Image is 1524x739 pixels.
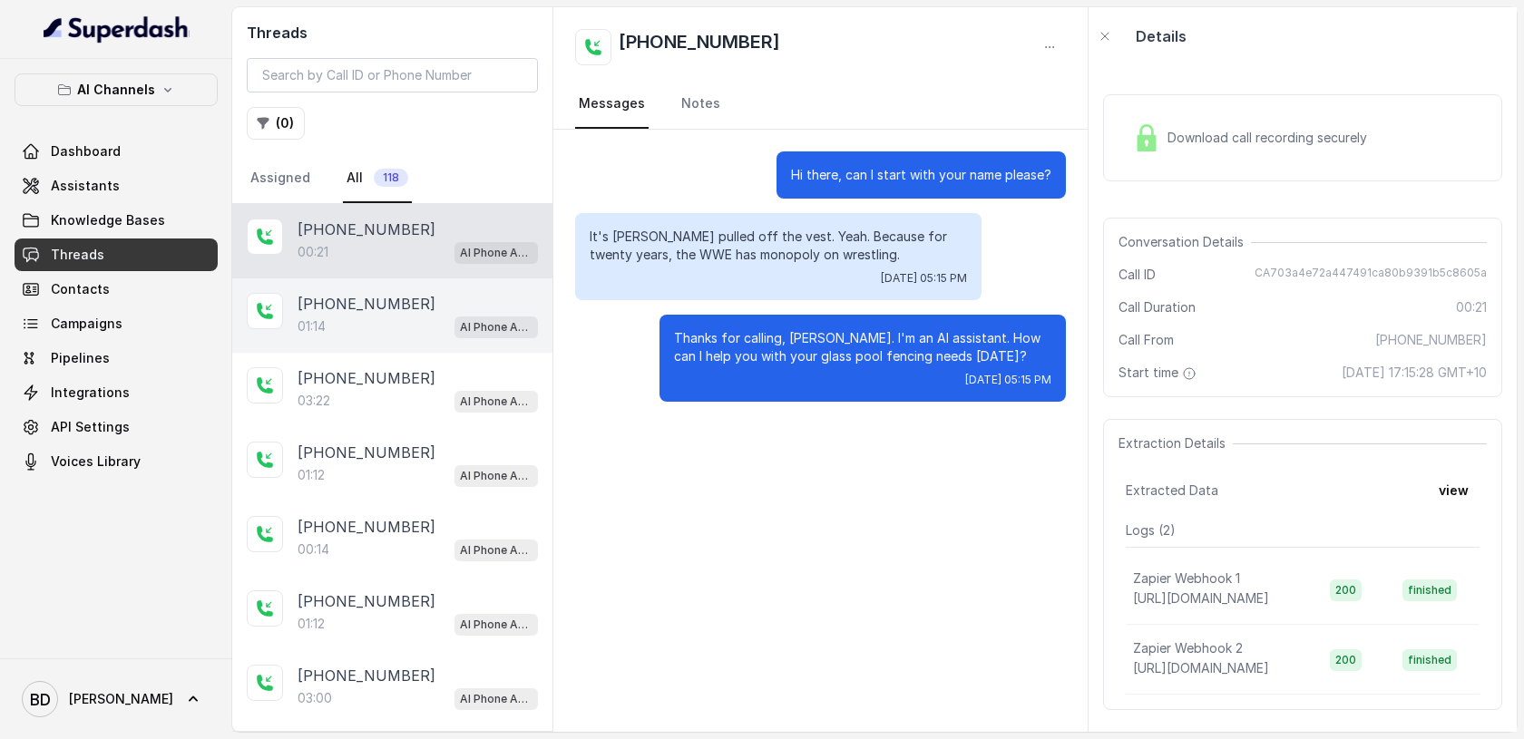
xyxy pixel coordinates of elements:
a: Messages [575,80,649,129]
p: 01:14 [298,317,326,335]
a: Campaigns [15,307,218,340]
button: (0) [247,107,305,140]
nav: Tabs [575,80,1066,129]
a: Voices Library [15,445,218,478]
span: Call From [1119,331,1174,349]
span: [DATE] 05:15 PM [881,271,967,286]
span: Download call recording securely [1167,129,1374,147]
p: Hi there, can I start with your name please? [791,166,1051,184]
span: Campaigns [51,315,122,333]
p: AI Phone Assistant [460,393,532,411]
span: 118 [374,169,408,187]
span: Extraction Details [1119,434,1233,452]
p: Details [1136,25,1187,47]
p: AI Phone Assistant [460,616,532,634]
span: Extracted Data [1126,481,1218,500]
a: [PERSON_NAME] [15,674,218,724]
img: light.svg [44,15,190,44]
span: [URL][DOMAIN_NAME] [1133,590,1269,606]
a: Contacts [15,273,218,306]
button: AI Channels [15,73,218,106]
span: finished [1402,649,1457,671]
p: AI Channels [77,79,155,101]
p: 00:21 [298,243,328,261]
p: 03:00 [298,689,332,707]
a: Knowledge Bases [15,204,218,237]
span: [PERSON_NAME] [69,690,173,708]
p: 00:14 [298,540,329,559]
span: [URL][DOMAIN_NAME] [1133,660,1269,676]
span: [DATE] 05:15 PM [965,373,1051,387]
p: AI Phone Assistant [460,467,532,485]
a: Integrations [15,376,218,409]
p: AI Phone Assistant [460,244,532,262]
span: Integrations [51,384,130,402]
span: [DATE] 17:15:28 GMT+10 [1342,364,1487,382]
a: Pipelines [15,342,218,374]
span: Conversation Details [1119,233,1251,251]
h2: [PHONE_NUMBER] [619,29,780,65]
p: [PHONE_NUMBER] [298,367,435,389]
a: API Settings [15,411,218,443]
p: [PHONE_NUMBER] [298,293,435,315]
p: [PHONE_NUMBER] [298,442,435,463]
p: AI Phone Assistant [460,541,532,559]
img: Lock Icon [1133,124,1160,151]
p: AI Phone Assistant [460,318,532,336]
p: Zapier Webhook 2 [1133,639,1243,657]
span: 200 [1330,579,1362,601]
a: Assistants [15,170,218,202]
p: 01:12 [298,615,325,633]
p: Thanks for calling, [PERSON_NAME]. I'm an AI assistant. How can I help you with your glass pool f... [674,329,1051,365]
span: CA703a4e72a447491ca80b9391b5c8605a [1255,266,1487,284]
p: 03:22 [298,392,330,410]
p: [PHONE_NUMBER] [298,590,435,612]
span: Call ID [1119,266,1156,284]
span: API Settings [51,418,130,436]
p: Zapier Webhook 1 [1133,569,1240,588]
span: Assistants [51,177,120,195]
span: finished [1402,579,1457,601]
span: Contacts [51,280,110,298]
p: [PHONE_NUMBER] [298,516,435,538]
span: 00:21 [1456,298,1487,316]
a: Notes [678,80,724,129]
span: Voices Library [51,452,141,471]
span: Pipelines [51,349,110,367]
p: 01:12 [298,466,325,484]
span: Knowledge Bases [51,211,165,229]
button: view [1428,474,1480,507]
h2: Threads [247,22,538,44]
p: It's [PERSON_NAME] pulled off the vest. Yeah. Because for twenty years, the WWE has monopoly on w... [590,228,967,264]
p: AI Phone Assistant [460,690,532,708]
a: Dashboard [15,135,218,168]
p: Logs ( 2 ) [1126,521,1480,540]
span: [PHONE_NUMBER] [1375,331,1487,349]
nav: Tabs [247,154,538,203]
span: Threads [51,246,104,264]
a: All118 [343,154,412,203]
span: Dashboard [51,142,121,160]
a: Threads [15,238,218,271]
input: Search by Call ID or Phone Number [247,58,538,92]
p: [PHONE_NUMBER] [298,665,435,686]
text: BD [30,690,51,709]
p: [PHONE_NUMBER] [298,219,435,240]
span: 200 [1330,649,1362,671]
a: Assigned [247,154,314,203]
span: Start time [1119,364,1200,382]
span: Call Duration [1119,298,1196,316]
